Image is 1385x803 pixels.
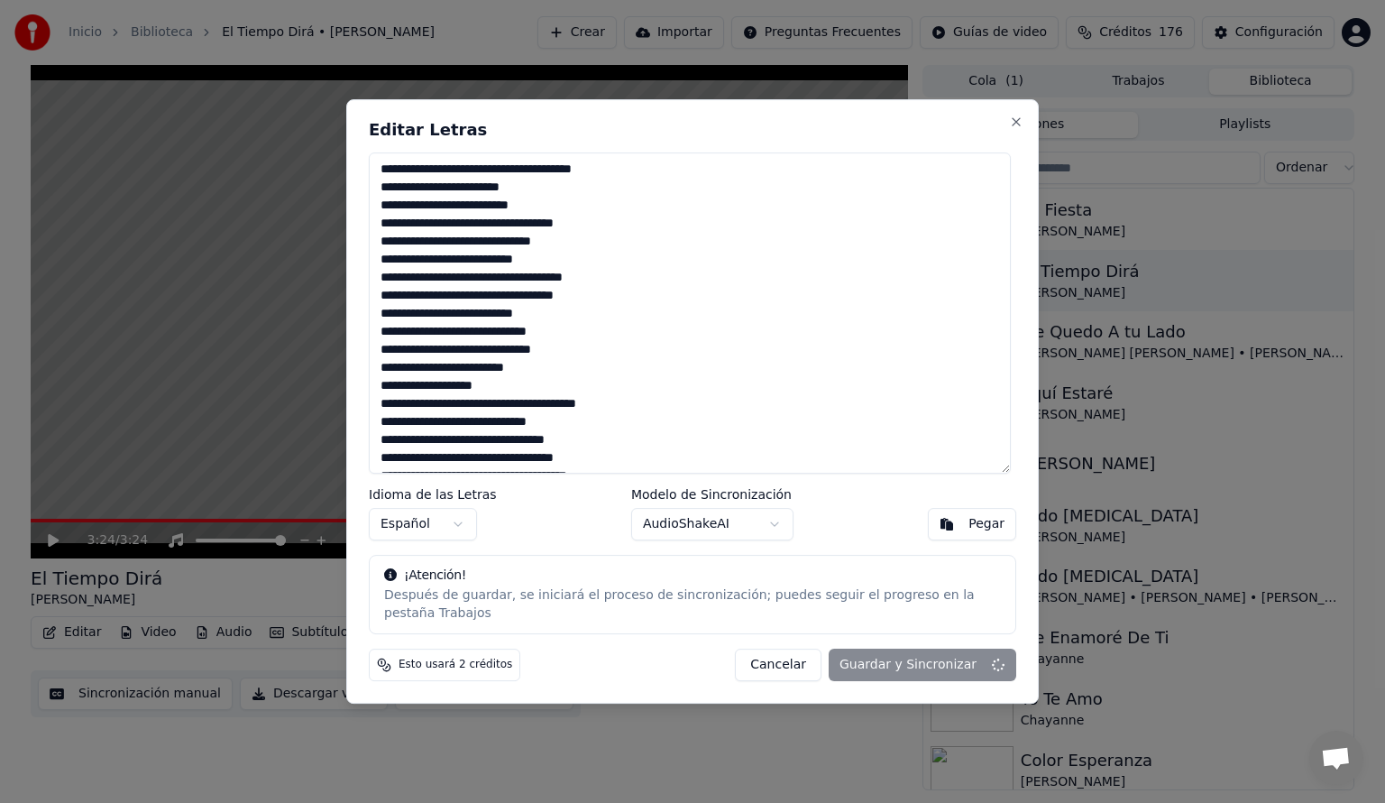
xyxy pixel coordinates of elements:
div: Después de guardar, se iniciará el proceso de sincronización; puedes seguir el progreso en la pes... [384,586,1001,623]
h2: Editar Letras [369,122,1016,138]
button: Cancelar [735,649,821,681]
div: ¡Atención! [384,567,1001,585]
div: Pegar [968,515,1004,533]
label: Modelo de Sincronización [631,488,793,501]
span: Esto usará 2 créditos [399,658,512,672]
label: Idioma de las Letras [369,488,497,501]
button: Pegar [928,508,1016,540]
